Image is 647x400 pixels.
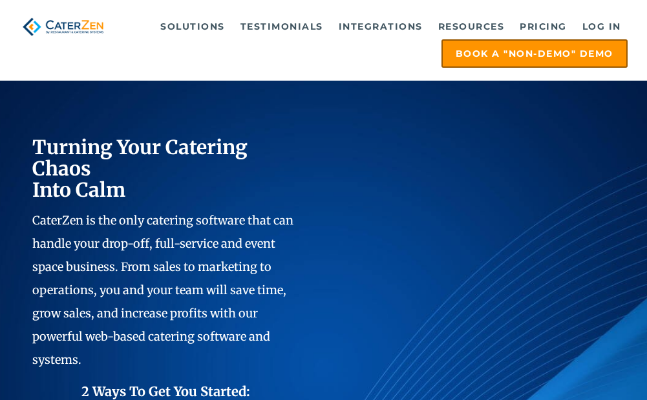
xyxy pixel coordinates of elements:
[332,14,429,39] a: Integrations
[513,14,573,39] a: Pricing
[576,14,628,39] a: Log in
[32,135,248,202] span: Turning Your Catering Chaos Into Calm
[81,383,250,399] span: 2 Ways To Get You Started:
[441,39,628,68] a: Book a "Non-Demo" Demo
[154,14,231,39] a: Solutions
[234,14,330,39] a: Testimonials
[532,350,633,386] iframe: Help widget launcher
[123,14,628,68] div: Navigation Menu
[19,14,107,40] img: caterzen
[432,14,511,39] a: Resources
[32,213,293,367] span: CaterZen is the only catering software that can handle your drop-off, full-service and event spac...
